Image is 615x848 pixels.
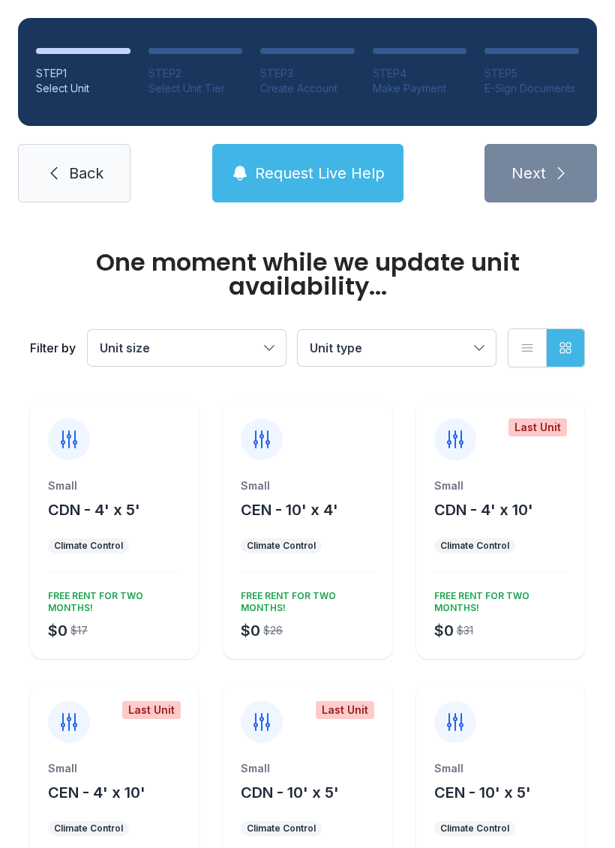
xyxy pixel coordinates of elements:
[241,784,339,802] span: CDN - 10' x 5'
[434,620,454,641] div: $0
[241,478,373,493] div: Small
[484,81,579,96] div: E-Sign Documents
[36,66,130,81] div: STEP 1
[440,823,509,835] div: Climate Control
[48,784,145,802] span: CEN - 4' x 10'
[434,478,567,493] div: Small
[42,584,181,614] div: FREE RENT FOR TWO MONTHS!
[511,163,546,184] span: Next
[260,81,355,96] div: Create Account
[148,81,243,96] div: Select Unit Tier
[247,540,316,552] div: Climate Control
[241,501,338,519] span: CEN - 10' x 4'
[148,66,243,81] div: STEP 2
[440,540,509,552] div: Climate Control
[255,163,385,184] span: Request Live Help
[241,782,339,803] button: CDN - 10' x 5'
[69,163,103,184] span: Back
[54,823,123,835] div: Climate Control
[48,478,181,493] div: Small
[434,761,567,776] div: Small
[241,499,338,520] button: CEN - 10' x 4'
[54,540,123,552] div: Climate Control
[48,620,67,641] div: $0
[434,784,531,802] span: CEN - 10' x 5'
[298,330,496,366] button: Unit type
[30,339,76,357] div: Filter by
[100,340,150,355] span: Unit size
[122,701,181,719] div: Last Unit
[310,340,362,355] span: Unit type
[484,66,579,81] div: STEP 5
[373,81,467,96] div: Make Payment
[316,701,374,719] div: Last Unit
[508,418,567,436] div: Last Unit
[428,584,567,614] div: FREE RENT FOR TWO MONTHS!
[434,501,533,519] span: CDN - 4' x 10'
[48,501,140,519] span: CDN - 4' x 5'
[457,623,473,638] div: $31
[241,620,260,641] div: $0
[88,330,286,366] button: Unit size
[434,782,531,803] button: CEN - 10' x 5'
[260,66,355,81] div: STEP 3
[235,584,373,614] div: FREE RENT FOR TWO MONTHS!
[70,623,88,638] div: $17
[36,81,130,96] div: Select Unit
[48,782,145,803] button: CEN - 4' x 10'
[48,761,181,776] div: Small
[263,623,283,638] div: $26
[373,66,467,81] div: STEP 4
[434,499,533,520] button: CDN - 4' x 10'
[241,761,373,776] div: Small
[30,250,585,298] div: One moment while we update unit availability...
[48,499,140,520] button: CDN - 4' x 5'
[247,823,316,835] div: Climate Control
